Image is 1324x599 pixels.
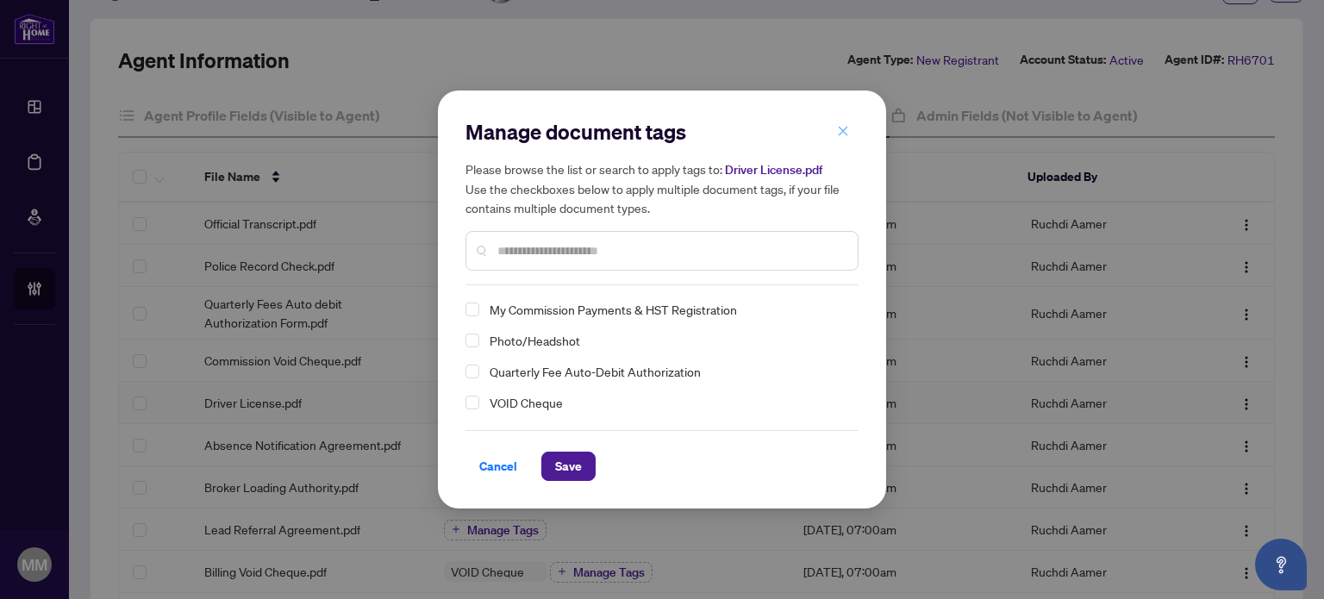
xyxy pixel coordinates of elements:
span: My Commission Payments & HST Registration [490,299,737,320]
span: My Commission Payments & HST Registration [483,299,848,320]
span: VOID Cheque [490,392,563,413]
h5: Please browse the list or search to apply tags to: Use the checkboxes below to apply multiple doc... [465,159,859,217]
span: Photo/Headshot [483,330,848,351]
span: Quarterly Fee Auto-Debit Authorization [490,361,701,382]
span: VOID Cheque [483,392,848,413]
span: close [837,125,849,137]
span: Select Quarterly Fee Auto-Debit Authorization [465,365,479,378]
span: Select My Commission Payments & HST Registration [465,303,479,316]
span: Select VOID Cheque [465,396,479,409]
button: Open asap [1255,539,1307,590]
button: Save [541,452,596,481]
span: Quarterly Fee Auto-Debit Authorization [483,361,848,382]
span: Driver License.pdf [725,162,822,178]
span: Save [555,452,582,480]
button: Cancel [465,452,531,481]
span: Select Photo/Headshot [465,334,479,347]
span: Cancel [479,452,517,480]
span: Photo/Headshot [490,330,580,351]
h2: Manage document tags [465,118,859,146]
